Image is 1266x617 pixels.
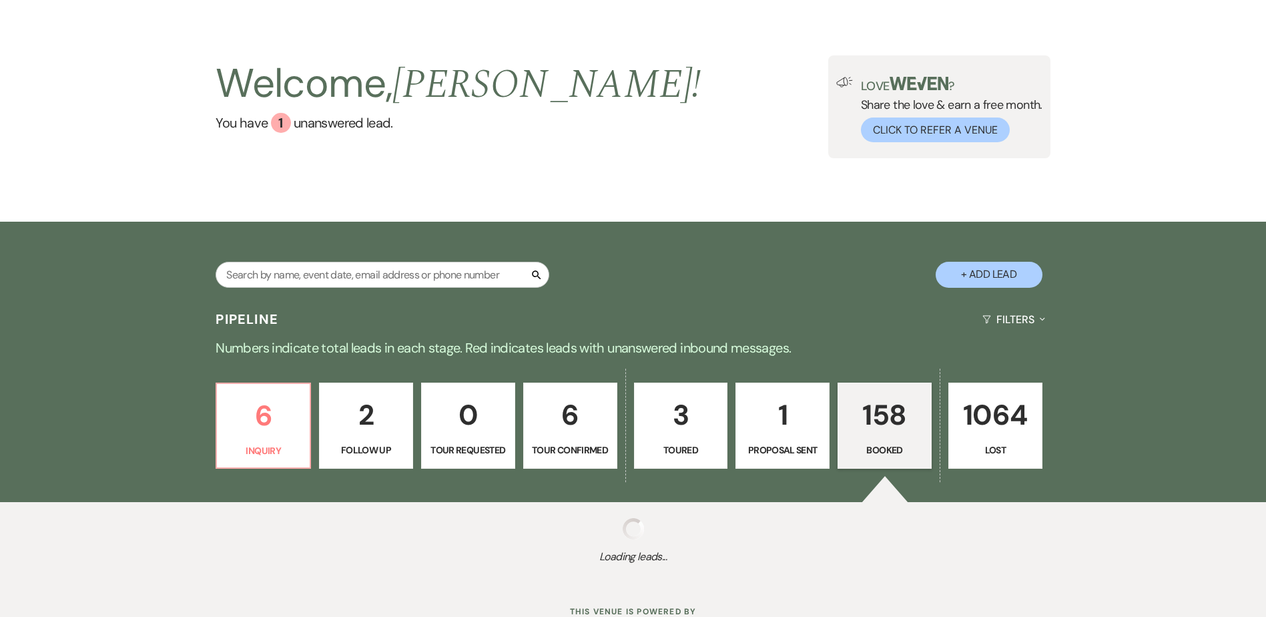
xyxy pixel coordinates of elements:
[523,383,617,469] a: 6Tour Confirmed
[153,337,1114,359] p: Numbers indicate total leads in each stage. Red indicates leads with unanswered inbound messages.
[890,77,949,90] img: weven-logo-green.svg
[328,443,404,457] p: Follow Up
[936,262,1042,288] button: + Add Lead
[735,383,830,469] a: 1Proposal Sent
[421,383,515,469] a: 0Tour Requested
[63,549,1203,565] span: Loading leads...
[225,393,302,438] p: 6
[744,443,821,457] p: Proposal Sent
[532,443,609,457] p: Tour Confirmed
[836,77,853,87] img: loud-speaker-illustration.svg
[643,393,719,437] p: 3
[643,443,719,457] p: Toured
[271,113,291,133] div: 1
[634,383,728,469] a: 3Toured
[319,383,413,469] a: 2Follow Up
[861,77,1042,92] p: Love ?
[623,518,644,540] img: loading spinner
[430,443,507,457] p: Tour Requested
[216,262,549,288] input: Search by name, event date, email address or phone number
[225,443,302,458] p: Inquiry
[846,443,923,457] p: Booked
[392,54,701,116] span: [PERSON_NAME] !
[532,393,609,437] p: 6
[216,55,701,113] h2: Welcome,
[977,302,1050,337] button: Filters
[861,118,1010,142] button: Click to Refer a Venue
[957,393,1034,437] p: 1064
[328,393,404,437] p: 2
[216,113,701,133] a: You have 1 unanswered lead.
[216,310,278,329] h3: Pipeline
[846,393,923,437] p: 158
[744,393,821,437] p: 1
[838,383,932,469] a: 158Booked
[853,77,1042,142] div: Share the love & earn a free month.
[216,383,311,469] a: 6Inquiry
[430,393,507,437] p: 0
[948,383,1042,469] a: 1064Lost
[957,443,1034,457] p: Lost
